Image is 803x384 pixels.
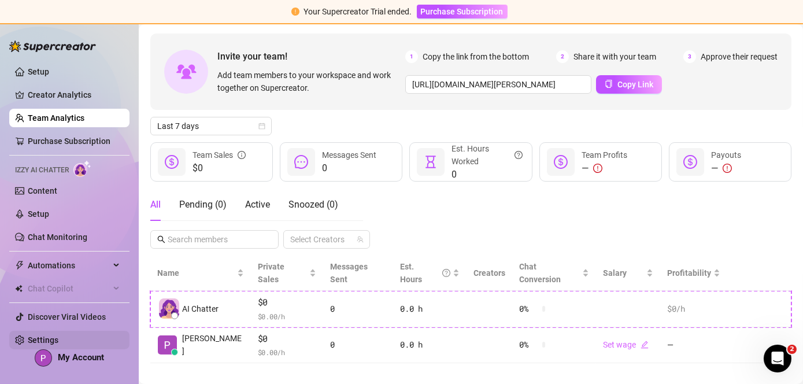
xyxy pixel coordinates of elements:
div: — [582,161,627,175]
span: 0 [322,161,376,175]
span: 0 % [519,338,538,351]
span: $0 [258,332,316,346]
th: Creators [467,256,512,291]
td: — [660,327,727,364]
span: exclamation-circle [593,164,602,173]
span: exclamation-circle [291,8,299,16]
img: izzy-ai-chatter-avatar-DDCN_rTZ.svg [159,298,179,319]
img: logo-BBDzfeDw.svg [9,40,96,52]
div: — [711,161,741,175]
span: info-circle [238,149,246,161]
span: team [357,236,364,243]
span: Purchase Subscription [421,7,504,16]
a: Creator Analytics [28,86,120,104]
span: $0 [193,161,246,175]
span: $ 0.00 /h [258,346,316,358]
img: AI Chatter [73,160,91,177]
span: 3 [683,50,696,63]
span: thunderbolt [15,261,24,270]
a: Team Analytics [28,113,84,123]
div: All [150,198,161,212]
span: Copy Link [617,80,653,89]
span: Messages Sent [322,150,376,160]
span: $ 0.00 /h [258,311,316,322]
span: Salary [603,268,627,278]
div: 0.0 h [400,338,460,351]
a: Chat Monitoring [28,232,87,242]
span: question-circle [442,260,450,286]
span: Chat Conversion [519,262,561,284]
span: [PERSON_NAME] [182,332,244,357]
span: 2 [787,345,797,354]
span: Active [245,199,270,210]
span: exclamation-circle [723,164,732,173]
span: Messages Sent [330,262,368,284]
span: hourglass [424,155,438,169]
span: dollar-circle [165,155,179,169]
span: Approve their request [701,50,778,63]
img: ACg8ocLAMTRKoFfcOkPUQ-Dpd1NWzipesnG276lLXGHLi5SPXcCVlQ=s96-c [35,350,51,366]
span: AI Chatter [182,302,219,315]
a: Discover Viral Videos [28,312,106,322]
span: message [294,155,308,169]
span: Chat Copilot [28,279,110,298]
span: dollar-circle [554,155,568,169]
span: Copy the link from the bottom [423,50,529,63]
a: Content [28,186,57,195]
span: edit [641,341,649,349]
div: 0.0 h [400,302,460,315]
span: dollar-circle [683,155,697,169]
div: 0 [330,302,387,315]
button: Purchase Subscription [417,5,508,19]
a: Settings [28,335,58,345]
span: Add team members to your workspace and work together on Supercreator. [217,69,401,94]
span: Payouts [711,150,741,160]
span: Last 7 days [157,117,265,135]
img: Patricia Colis [158,335,177,355]
span: question-circle [515,142,523,168]
span: My Account [58,352,104,363]
div: 0 [330,338,387,351]
div: Pending ( 0 ) [179,198,227,212]
span: Private Sales [258,262,284,284]
input: Search members [168,233,262,246]
div: Team Sales [193,149,246,161]
span: search [157,235,165,243]
span: Izzy AI Chatter [15,165,69,176]
a: Purchase Subscription [417,7,508,16]
a: Purchase Subscription [28,136,110,146]
span: $0 [258,296,316,309]
iframe: Intercom live chat [764,345,791,372]
span: Name [157,267,235,279]
span: Profitability [667,268,711,278]
span: Automations [28,256,110,275]
span: Snoozed ( 0 ) [288,199,338,210]
span: 0 [452,168,522,182]
span: copy [605,80,613,88]
span: Invite your team! [217,49,405,64]
button: Copy Link [596,75,662,94]
span: Team Profits [582,150,627,160]
div: Est. Hours [400,260,450,286]
span: Your Supercreator Trial ended. [304,7,412,16]
img: Chat Copilot [15,285,23,293]
th: Name [150,256,251,291]
span: 0 % [519,302,538,315]
span: 1 [405,50,418,63]
a: Setup [28,67,49,76]
span: Share it with your team [573,50,656,63]
div: $0 /h [667,302,720,315]
a: Set wageedit [603,340,649,349]
div: Est. Hours Worked [452,142,522,168]
span: calendar [258,123,265,130]
a: Setup [28,209,49,219]
span: 2 [556,50,569,63]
